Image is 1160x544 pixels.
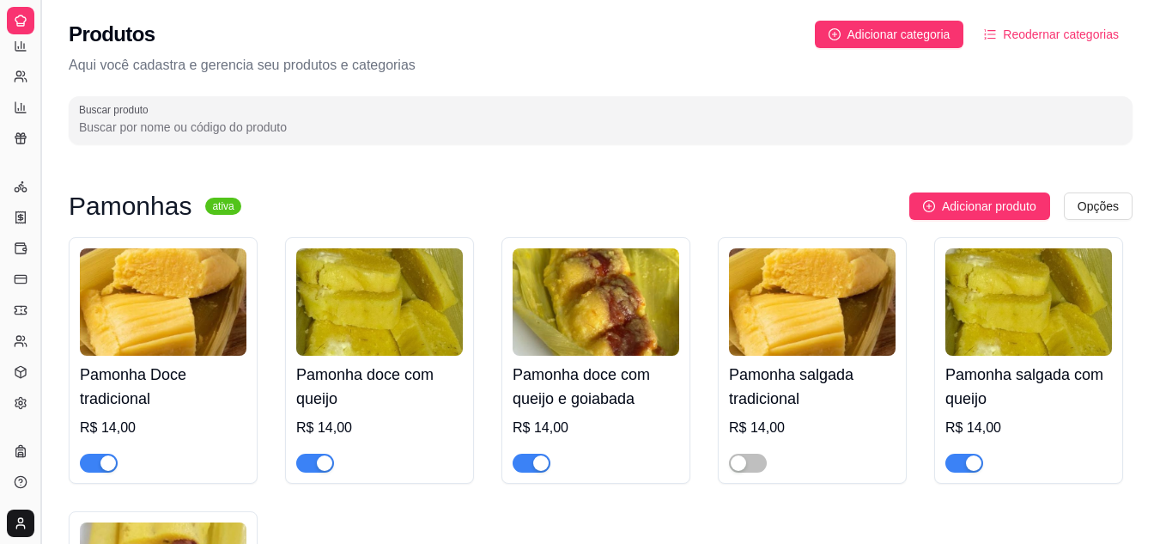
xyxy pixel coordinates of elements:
h4: Pamonha salgada tradicional [729,363,896,411]
img: product-image [945,248,1112,356]
p: Aqui você cadastra e gerencia seu produtos e categorias [69,55,1133,76]
h4: Pamonha salgada com queijo [945,363,1112,411]
div: R$ 14,00 [945,418,1112,438]
span: Opções [1078,197,1119,216]
img: product-image [80,248,246,356]
h4: Pamonha doce com queijo [296,363,463,411]
img: product-image [296,248,463,356]
div: R$ 14,00 [513,418,679,438]
span: Reodernar categorias [1003,25,1119,44]
span: plus-circle [923,200,935,212]
button: Reodernar categorias [970,21,1133,48]
img: product-image [729,248,896,356]
h4: Pamonha Doce tradicional [80,363,246,411]
span: plus-circle [829,28,841,40]
h2: Produtos [69,21,155,48]
span: ordered-list [984,28,996,40]
span: Adicionar categoria [847,25,950,44]
sup: ativa [205,198,240,215]
div: R$ 14,00 [296,418,463,438]
span: Adicionar produto [942,197,1036,216]
div: R$ 14,00 [80,418,246,438]
label: Buscar produto [79,102,155,117]
button: Opções [1064,193,1133,220]
h3: Pamonhas [69,196,191,217]
button: Adicionar categoria [815,21,964,48]
h4: Pamonha doce com queijo e goiabada [513,363,679,411]
button: Adicionar produto [909,193,1050,220]
img: product-image [513,248,679,356]
div: R$ 14,00 [729,418,896,438]
input: Buscar produto [79,119,1122,136]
